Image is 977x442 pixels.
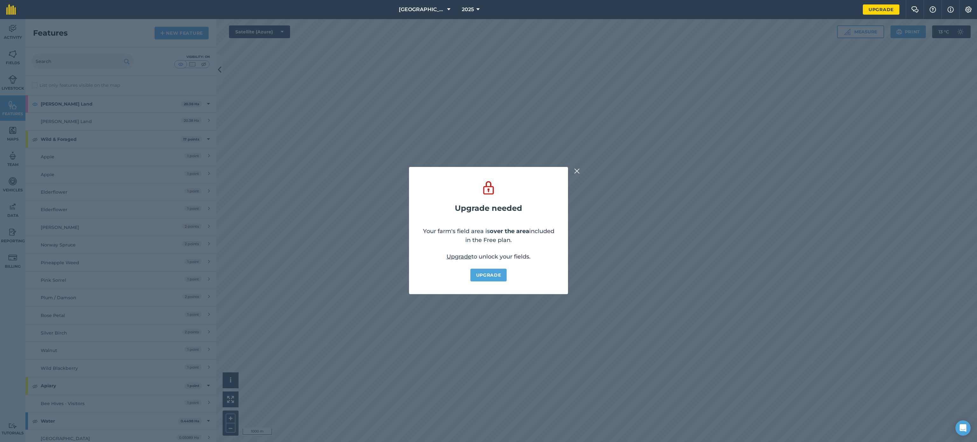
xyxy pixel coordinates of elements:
span: 2025 [462,6,474,13]
img: svg+xml;base64,PHN2ZyB4bWxucz0iaHR0cDovL3d3dy53My5vcmcvMjAwMC9zdmciIHdpZHRoPSIxNyIgaGVpZ2h0PSIxNy... [947,6,954,13]
a: Upgrade [863,4,899,15]
img: fieldmargin Logo [6,4,16,15]
strong: over the area [490,228,529,235]
div: Open Intercom Messenger [955,420,971,436]
p: to unlock your fields. [447,252,530,261]
a: Upgrade [470,269,507,281]
img: A cog icon [965,6,972,13]
img: Two speech bubbles overlapping with the left bubble in the forefront [911,6,919,13]
h2: Upgrade needed [455,204,522,213]
p: Your farm's field area is included in the Free plan. [422,227,555,245]
span: [GEOGRAPHIC_DATA] [399,6,445,13]
img: svg+xml;base64,PHN2ZyB4bWxucz0iaHR0cDovL3d3dy53My5vcmcvMjAwMC9zdmciIHdpZHRoPSIyMiIgaGVpZ2h0PSIzMC... [574,167,580,175]
a: Upgrade [447,253,471,260]
img: A question mark icon [929,6,937,13]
